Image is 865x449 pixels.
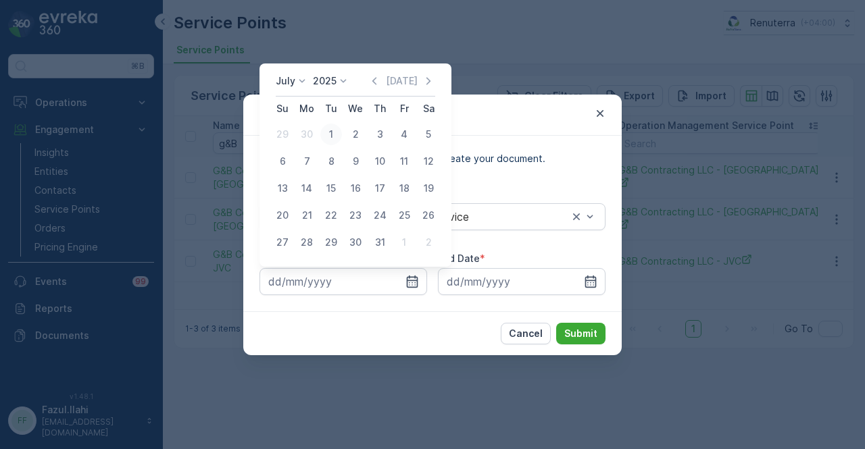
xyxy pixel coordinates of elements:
[392,97,416,121] th: Friday
[501,323,551,344] button: Cancel
[343,97,368,121] th: Wednesday
[313,74,337,88] p: 2025
[272,205,293,226] div: 20
[272,124,293,145] div: 29
[272,232,293,253] div: 27
[272,151,293,172] div: 6
[369,205,391,226] div: 24
[369,232,391,253] div: 31
[418,151,439,172] div: 12
[393,124,415,145] div: 4
[369,124,391,145] div: 3
[393,151,415,172] div: 11
[345,151,366,172] div: 9
[386,74,418,88] p: [DATE]
[438,253,480,264] label: End Date
[296,232,318,253] div: 28
[393,178,415,199] div: 18
[345,232,366,253] div: 30
[296,124,318,145] div: 30
[393,232,415,253] div: 1
[295,97,319,121] th: Monday
[369,178,391,199] div: 17
[438,268,605,295] input: dd/mm/yyyy
[320,124,342,145] div: 1
[345,205,366,226] div: 23
[418,232,439,253] div: 2
[418,178,439,199] div: 19
[296,178,318,199] div: 14
[369,151,391,172] div: 10
[509,327,543,340] p: Cancel
[345,178,366,199] div: 16
[270,97,295,121] th: Sunday
[368,97,392,121] th: Thursday
[296,151,318,172] div: 7
[296,205,318,226] div: 21
[564,327,597,340] p: Submit
[320,205,342,226] div: 22
[418,205,439,226] div: 26
[320,232,342,253] div: 29
[320,151,342,172] div: 8
[393,205,415,226] div: 25
[320,178,342,199] div: 15
[416,97,441,121] th: Saturday
[272,178,293,199] div: 13
[276,74,295,88] p: July
[319,97,343,121] th: Tuesday
[259,268,427,295] input: dd/mm/yyyy
[556,323,605,344] button: Submit
[418,124,439,145] div: 5
[345,124,366,145] div: 2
